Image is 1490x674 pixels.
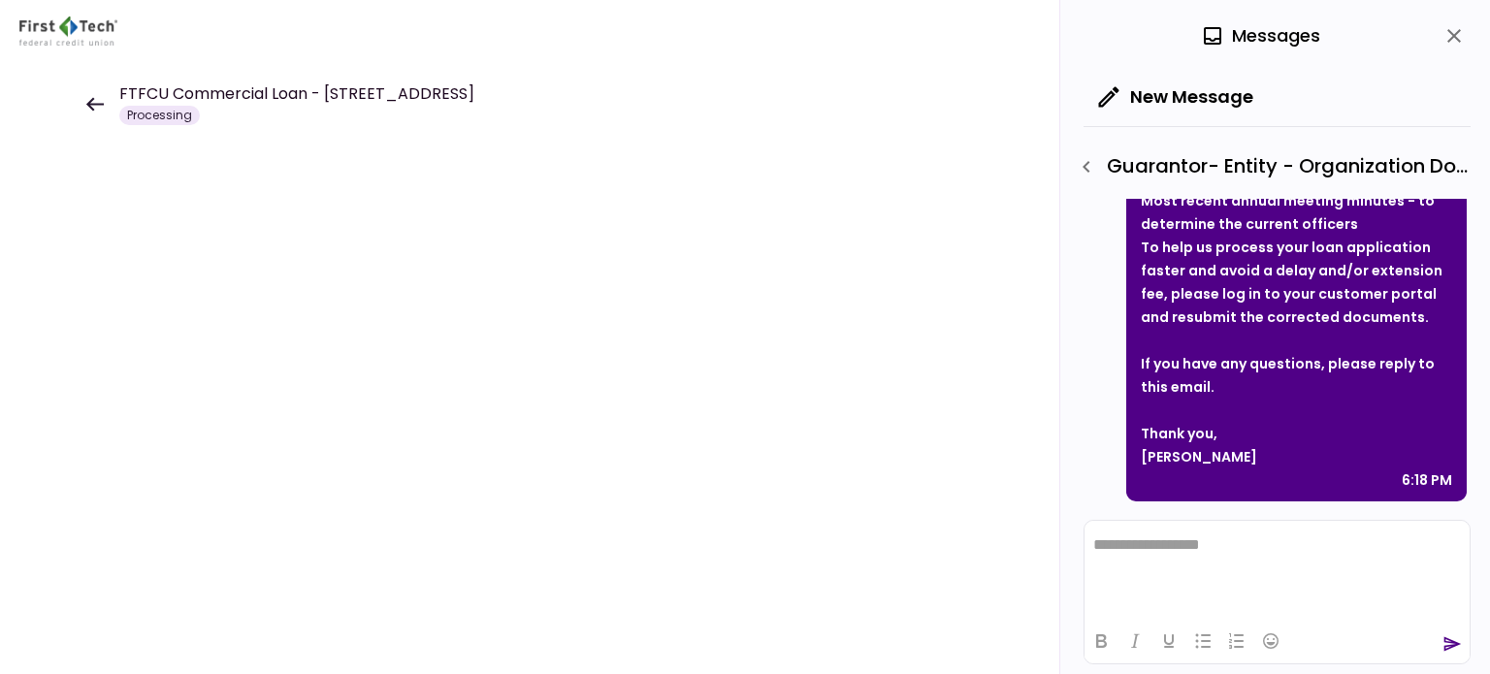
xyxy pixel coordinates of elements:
div: Guarantor- Entity - Organization Documents for Guaranty Entity [1070,150,1471,183]
button: New Message [1084,72,1269,122]
iframe: Rich Text Area [1085,521,1470,618]
div: [PERSON_NAME] [1141,445,1452,468]
h1: FTFCU Commercial Loan - [STREET_ADDRESS] [119,82,474,106]
div: Thank you, [1141,422,1452,445]
div: Messages [1201,21,1320,50]
button: Underline [1152,627,1185,655]
button: Italic [1118,627,1151,655]
div: If you have any questions, please reply to this email. [1141,352,1452,399]
button: Bullet list [1186,627,1219,655]
div: To help us process your loan application faster and avoid a delay and/or extension fee, please lo... [1141,236,1452,329]
img: Partner icon [19,16,117,46]
div: Processing [119,106,200,125]
button: Emojis [1254,627,1287,655]
div: 6:18 PM [1402,468,1452,492]
button: send [1442,634,1462,654]
button: Numbered list [1220,627,1253,655]
button: Bold [1085,627,1117,655]
strong: Most recent annual meeting minutes - to determine the current officers [1141,191,1435,234]
button: close [1438,19,1471,52]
